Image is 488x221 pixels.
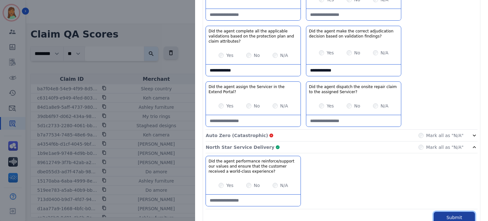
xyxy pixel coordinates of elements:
[280,182,288,189] label: N/A
[327,50,334,56] label: Yes
[327,103,334,109] label: Yes
[254,52,260,59] label: No
[354,103,360,109] label: No
[208,84,298,94] h3: Did the agent assign the Servicer in the Extend Portal?
[206,144,274,150] p: North Star Service Delivery
[426,132,464,139] label: Mark all as "N/A"
[206,132,268,139] p: Auto Zero (Catastrophic)
[226,103,234,109] label: Yes
[381,103,389,109] label: N/A
[381,50,389,56] label: N/A
[309,29,398,39] h3: Did the agent make the correct adjudication decision based on validation findings?
[254,103,260,109] label: No
[280,103,288,109] label: N/A
[309,84,398,94] h3: Did the agent dispatch the onsite repair claim to the assigned Servicer?
[280,52,288,59] label: N/A
[254,182,260,189] label: No
[426,144,464,150] label: Mark all as "N/A"
[208,159,298,174] h3: Did the agent performance reinforce/support our values and ensure that the customer received a wo...
[208,29,298,44] h3: Did the agent complete all the applicable validations based on the protection plan and claim attr...
[226,182,234,189] label: Yes
[226,52,234,59] label: Yes
[354,50,360,56] label: No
